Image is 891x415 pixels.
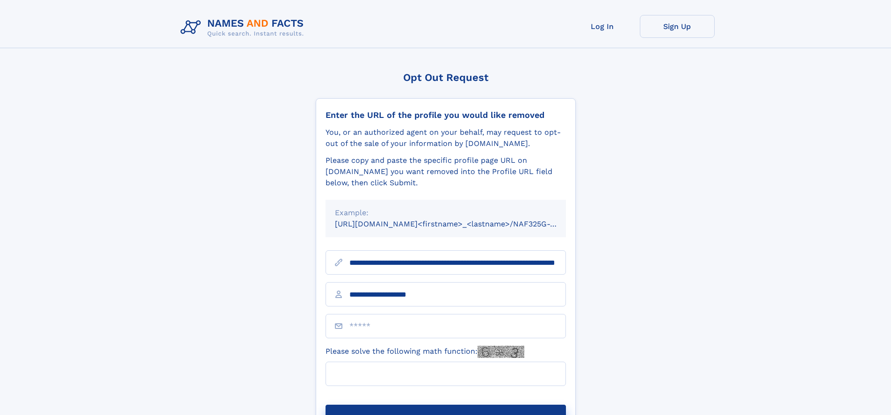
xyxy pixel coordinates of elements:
[335,219,584,228] small: [URL][DOMAIN_NAME]<firstname>_<lastname>/NAF325G-xxxxxxxx
[326,127,566,149] div: You, or an authorized agent on your behalf, may request to opt-out of the sale of your informatio...
[640,15,715,38] a: Sign Up
[335,207,557,218] div: Example:
[316,72,576,83] div: Opt Out Request
[326,155,566,189] div: Please copy and paste the specific profile page URL on [DOMAIN_NAME] you want removed into the Pr...
[326,346,524,358] label: Please solve the following math function:
[326,110,566,120] div: Enter the URL of the profile you would like removed
[565,15,640,38] a: Log In
[177,15,311,40] img: Logo Names and Facts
